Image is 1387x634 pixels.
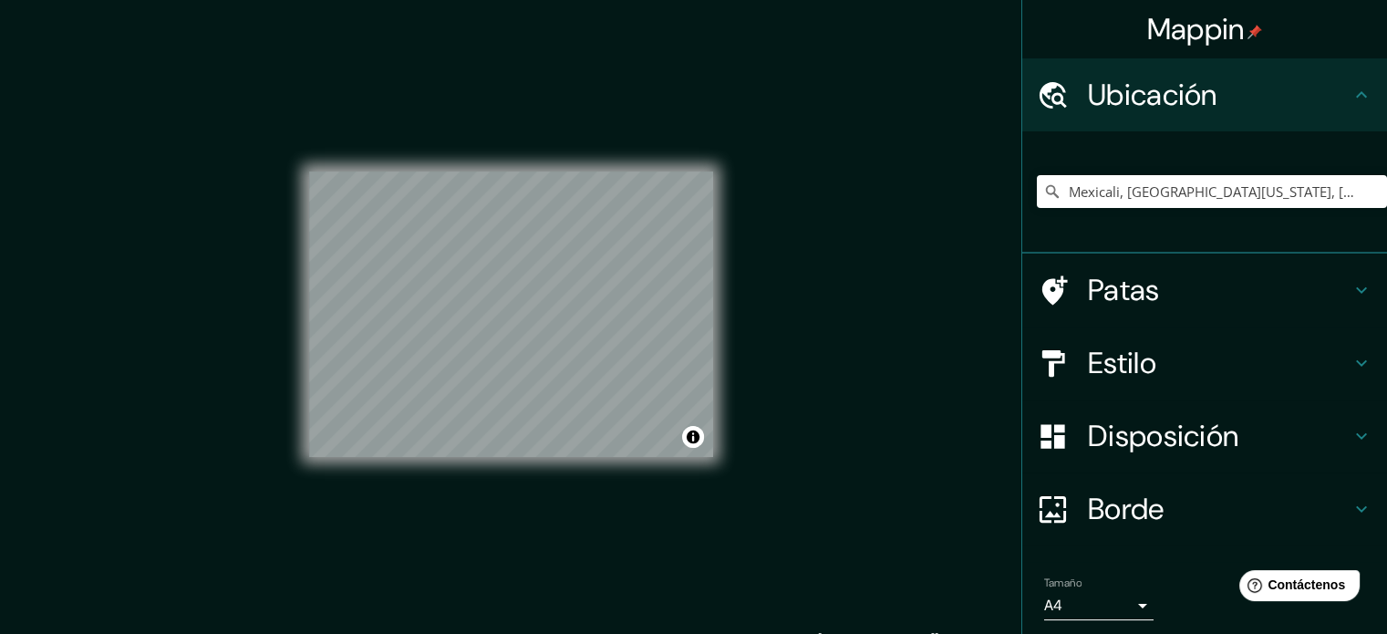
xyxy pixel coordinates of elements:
[1247,25,1262,39] img: pin-icon.png
[1088,76,1217,114] font: Ubicación
[1147,10,1245,48] font: Mappin
[1037,175,1387,208] input: Elige tu ciudad o zona
[1088,417,1238,455] font: Disposición
[1088,344,1156,382] font: Estilo
[1225,563,1367,614] iframe: Lanzador de widgets de ayuda
[1022,473,1387,546] div: Borde
[682,426,704,448] button: Activar o desactivar atribución
[1088,490,1164,528] font: Borde
[1022,58,1387,131] div: Ubicación
[1022,254,1387,327] div: Patas
[1044,576,1082,590] font: Tamaño
[1088,271,1160,309] font: Patas
[1022,327,1387,400] div: Estilo
[1022,400,1387,473] div: Disposición
[1044,596,1062,615] font: A4
[1044,591,1154,620] div: A4
[309,171,713,457] canvas: Mapa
